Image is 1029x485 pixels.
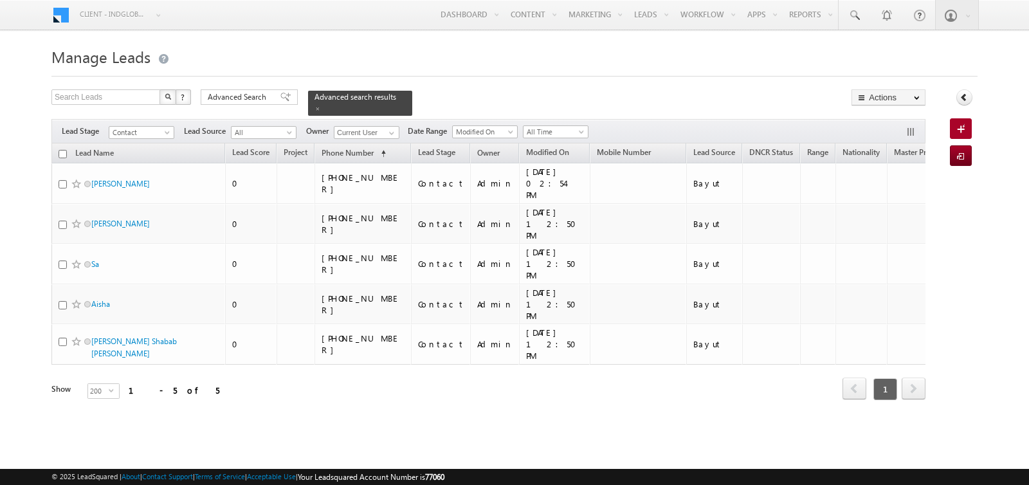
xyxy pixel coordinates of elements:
span: Owner [477,148,500,158]
a: Mobile Number [590,145,657,162]
a: Lead Source [687,145,742,162]
div: Admin [477,338,513,350]
div: Bayut [693,218,736,230]
span: © 2025 LeadSquared | | | | | [51,471,444,483]
div: [DATE] 02:54 PM [526,166,584,201]
div: Bayut [693,258,736,270]
span: select [109,387,119,393]
a: Lead Name [69,146,120,163]
a: Show All Items [382,127,398,140]
button: Actions [851,89,925,105]
div: [DATE] 12:50 PM [526,206,584,241]
div: Show [51,383,77,395]
span: Modified On [526,147,569,157]
div: 0 [232,338,271,350]
div: [DATE] 12:50 PM [526,327,584,361]
span: Lead Stage [418,147,455,157]
a: Aisha [91,299,110,309]
span: Range [807,147,828,157]
a: Nationality [836,145,886,162]
a: Lead Stage [412,145,462,162]
span: Project [284,147,307,157]
a: About [122,472,140,480]
span: Advanced search results [314,92,396,102]
span: next [902,378,925,399]
input: Check all records [59,150,67,158]
div: [DATE] 12:50 PM [526,246,584,281]
span: Modified On [453,126,514,138]
div: Bayut [693,178,736,189]
span: All [232,127,293,138]
a: DNCR Status [743,145,799,162]
div: [PHONE_NUMBER] [322,252,405,275]
div: 0 [232,298,271,310]
a: Phone Number (sorted ascending) [315,145,392,162]
span: Master Project [894,147,943,157]
a: next [902,379,925,399]
div: [PHONE_NUMBER] [322,212,405,235]
img: Search [165,93,171,100]
span: Phone Number [322,148,374,158]
a: [PERSON_NAME] [91,179,150,188]
a: All [231,126,296,139]
span: Lead Score [232,147,269,157]
div: 0 [232,258,271,270]
div: Admin [477,218,513,230]
span: Manage Leads [51,46,150,67]
a: Terms of Service [195,472,245,480]
div: [PHONE_NUMBER] [322,293,405,316]
div: [PHONE_NUMBER] [322,172,405,195]
a: prev [842,379,866,399]
div: 1 - 5 of 5 [129,383,219,398]
span: Owner [306,125,334,137]
span: Mobile Number [597,147,651,157]
a: [PERSON_NAME] [91,219,150,228]
div: Contact [418,298,465,310]
input: Type to Search [334,126,399,139]
div: 0 [232,218,271,230]
div: Contact [418,338,465,350]
span: (sorted ascending) [376,149,386,159]
span: 77060 [425,472,444,482]
span: All Time [524,126,585,138]
div: Admin [477,258,513,270]
span: Advanced Search [208,91,270,103]
span: Date Range [408,125,452,137]
span: prev [842,378,866,399]
span: Contact [109,127,170,138]
div: Admin [477,178,513,189]
a: Contact Support [142,472,193,480]
button: ? [176,89,191,105]
div: Contact [418,258,465,270]
div: [PHONE_NUMBER] [322,333,405,356]
a: Lead Score [226,145,276,162]
span: ? [181,91,187,102]
div: Contact [418,178,465,189]
a: [PERSON_NAME] Shabab [PERSON_NAME] [91,336,177,358]
div: Admin [477,298,513,310]
span: Lead Source [184,125,231,137]
div: Bayut [693,298,736,310]
a: Range [801,145,835,162]
a: Project [277,145,314,162]
span: Client - indglobal1 (77060) [80,8,147,21]
span: Your Leadsquared Account Number is [298,472,444,482]
a: Master Project [888,145,949,162]
a: Sa [91,259,99,269]
a: Modified On [520,145,576,162]
div: [DATE] 12:50 PM [526,287,584,322]
span: 200 [88,384,109,398]
span: Lead Stage [62,125,109,137]
a: All Time [523,125,588,138]
a: Contact [109,126,174,139]
a: Acceptable Use [247,472,296,480]
span: Nationality [842,147,880,157]
span: DNCR Status [749,147,793,157]
span: 1 [873,378,897,400]
a: Modified On [452,125,518,138]
div: Contact [418,218,465,230]
div: Bayut [693,338,736,350]
div: 0 [232,178,271,189]
span: Lead Source [693,147,735,157]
